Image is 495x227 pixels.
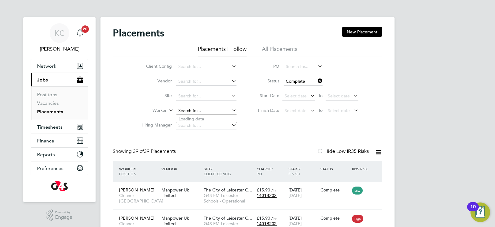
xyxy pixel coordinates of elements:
[252,93,279,98] label: Start Date
[31,161,88,175] button: Preferences
[289,166,300,176] span: / Finish
[317,148,369,154] label: Hide Low IR35 Risks
[257,166,273,176] span: / PO
[287,163,319,179] div: Start
[118,212,382,217] a: [PERSON_NAME]Cleaner - [GEOGRAPHIC_DATA]Manpower Uk LimitedThe City of Leicester C…G4S FM Leicest...
[176,115,237,123] li: Loading data
[271,188,277,192] span: / hr
[350,163,372,174] div: IR35 Risk
[133,148,176,154] span: 39 Placements
[47,210,73,221] a: Powered byEngage
[342,27,382,37] button: New Placement
[320,215,349,221] div: Complete
[287,184,319,201] div: [DATE]
[137,63,172,69] label: Client Config
[328,108,350,113] span: Select date
[176,92,236,100] input: Search for...
[285,108,307,113] span: Select date
[37,124,62,130] span: Timesheets
[119,193,158,204] span: Cleaner - [GEOGRAPHIC_DATA]
[37,165,63,171] span: Preferences
[470,207,476,215] div: 10
[74,23,86,43] a: 20
[316,106,324,114] span: To
[284,77,323,86] input: Select one
[262,45,297,56] li: All Placements
[470,202,490,222] button: Open Resource Center, 10 new notifications
[204,215,252,221] span: The City of Leicester C…
[137,93,172,98] label: Site
[31,181,88,191] a: Go to home page
[31,86,88,120] div: Jobs
[37,109,63,115] a: Placements
[55,29,65,37] span: KC
[131,108,167,114] label: Worker
[160,184,202,201] div: Manpower Uk Limited
[31,134,88,147] button: Finance
[176,62,236,71] input: Search for...
[37,63,56,69] span: Network
[284,62,323,71] input: Search for...
[257,221,277,226] span: 1401B202
[198,45,247,56] li: Placements I Follow
[118,184,382,189] a: [PERSON_NAME]Cleaner - [GEOGRAPHIC_DATA]Manpower Uk LimitedThe City of Leicester C…G4S FM Leicest...
[55,215,72,220] span: Engage
[204,193,254,204] span: G4S FM Leicester Schools - Operational
[252,108,279,113] label: Finish Date
[252,63,279,69] label: PO
[31,120,88,134] button: Timesheets
[271,216,277,221] span: / hr
[202,163,255,179] div: Site
[204,166,231,176] span: / Client Config
[352,187,363,195] span: Low
[23,17,96,202] nav: Main navigation
[328,93,350,99] span: Select date
[320,187,349,193] div: Complete
[37,100,59,106] a: Vacancies
[119,187,154,193] span: [PERSON_NAME]
[176,107,236,115] input: Search for...
[257,193,277,198] span: 1401B202
[81,25,89,33] span: 20
[119,166,136,176] span: / Position
[113,148,177,155] div: Showing
[31,23,88,53] a: KC[PERSON_NAME]
[31,148,88,161] button: Reports
[137,122,172,128] label: Hiring Manager
[133,148,144,154] span: 39 of
[119,215,154,221] span: [PERSON_NAME]
[31,45,88,53] span: Kirsty Collins
[31,59,88,73] button: Network
[289,193,302,198] span: [DATE]
[319,163,351,174] div: Status
[255,163,287,179] div: Charge
[252,78,279,84] label: Status
[118,163,160,179] div: Worker
[37,138,54,144] span: Finance
[37,77,48,83] span: Jobs
[37,152,55,157] span: Reports
[176,77,236,86] input: Search for...
[352,215,363,223] span: High
[113,27,164,39] h2: Placements
[55,210,72,215] span: Powered by
[257,215,270,221] span: £15.90
[204,187,252,193] span: The City of Leicester C…
[176,121,236,130] input: Search for...
[316,92,324,100] span: To
[37,92,57,97] a: Positions
[160,163,202,174] div: Vendor
[51,181,68,191] img: g4s-logo-retina.png
[137,78,172,84] label: Vendor
[289,221,302,226] span: [DATE]
[285,93,307,99] span: Select date
[31,73,88,86] button: Jobs
[257,187,270,193] span: £15.90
